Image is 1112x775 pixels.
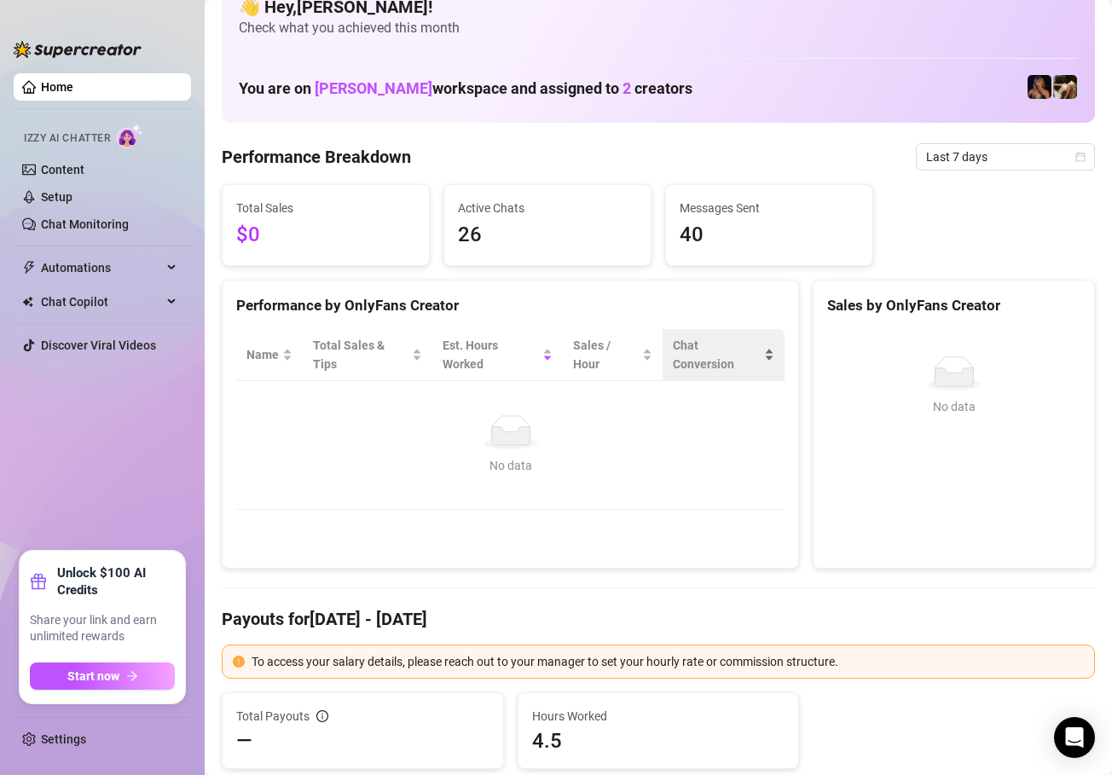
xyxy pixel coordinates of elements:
span: 40 [680,219,859,252]
span: Total Sales & Tips [313,336,408,373]
img: Chat Copilot [22,296,33,308]
div: No data [253,456,767,475]
strong: Unlock $100 AI Credits [57,564,175,599]
a: Discover Viral Videos [41,338,156,352]
span: Total Sales [236,199,415,217]
img: AI Chatter [117,124,143,148]
span: Chat Copilot [41,288,162,315]
span: 4.5 [532,727,785,755]
span: calendar [1075,152,1086,162]
a: Settings [41,732,86,746]
span: Total Payouts [236,707,310,726]
div: Performance by OnlyFans Creator [236,294,785,317]
span: Izzy AI Chatter [24,130,110,147]
img: logo-BBDzfeDw.svg [14,41,142,58]
span: Chat Conversion [673,336,762,373]
span: thunderbolt [22,261,36,275]
div: Est. Hours Worked [443,336,539,373]
h1: You are on workspace and assigned to creators [239,79,692,98]
span: Sales / Hour [573,336,638,373]
img: Heather [1028,75,1051,99]
span: gift [30,573,47,590]
span: exclamation-circle [233,656,245,668]
span: [PERSON_NAME] [315,79,432,97]
span: $0 [236,219,415,252]
div: Sales by OnlyFans Creator [827,294,1080,317]
span: Last 7 days [926,144,1085,170]
a: Home [41,80,73,94]
a: Content [41,163,84,176]
h4: Payouts for [DATE] - [DATE] [222,607,1095,631]
button: Start nowarrow-right [30,662,175,690]
span: Hours Worked [532,707,785,726]
span: Automations [41,254,162,281]
th: Total Sales & Tips [303,329,432,381]
th: Chat Conversion [663,329,785,381]
span: 26 [458,219,637,252]
span: Name [246,345,279,364]
a: Chat Monitoring [41,217,129,231]
th: Sales / Hour [563,329,662,381]
span: Active Chats [458,199,637,217]
th: Name [236,329,303,381]
span: arrow-right [126,670,138,682]
span: — [236,727,252,755]
span: Messages Sent [680,199,859,217]
span: info-circle [316,710,328,722]
span: Share your link and earn unlimited rewards [30,612,175,645]
h4: Performance Breakdown [222,145,411,169]
span: Check what you achieved this month [239,19,1078,38]
span: Start now [67,669,119,683]
a: Setup [41,190,72,204]
img: Awaken [1053,75,1077,99]
div: No data [834,397,1074,416]
span: 2 [623,79,631,97]
div: To access your salary details, please reach out to your manager to set your hourly rate or commis... [252,652,1084,671]
div: Open Intercom Messenger [1054,717,1095,758]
